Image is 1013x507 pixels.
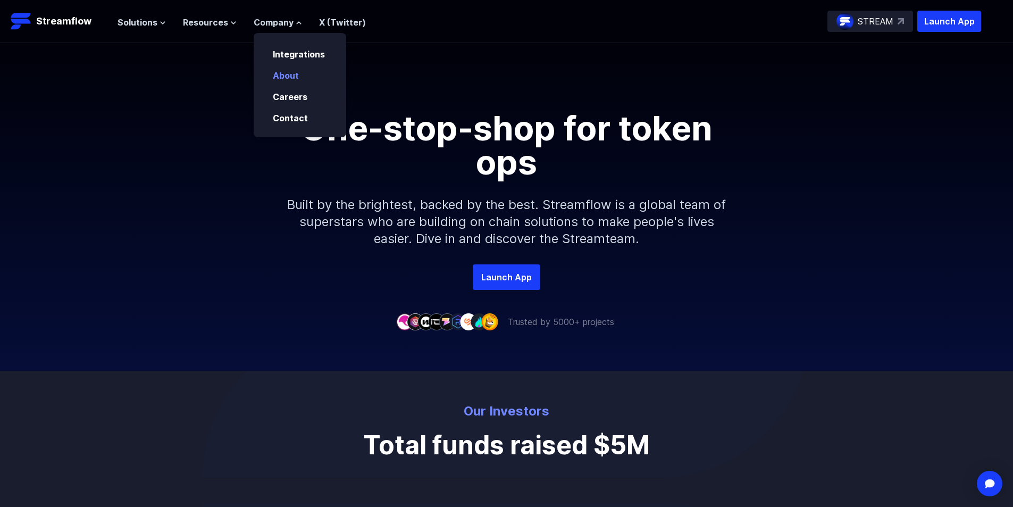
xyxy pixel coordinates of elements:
img: company-3 [417,313,434,330]
img: company-9 [481,313,498,330]
img: company-7 [460,313,477,330]
p: Streamflow [36,14,91,29]
a: Careers [273,92,307,102]
p: Trusted by 5000+ projects [508,315,614,328]
img: company-1 [396,313,413,330]
a: X (Twitter) [319,17,366,28]
a: Contact [273,113,308,123]
img: Streamflow Logo [11,11,32,32]
p: STREAM [858,15,893,28]
h1: One-stop-shop for token ops [267,111,746,179]
img: company-4 [428,313,445,330]
img: company-2 [407,313,424,330]
button: Launch App [917,11,981,32]
img: company-6 [449,313,466,330]
img: streamflow-logo-circle.png [836,13,853,30]
a: Streamflow [11,11,107,32]
a: About [273,70,299,81]
button: Resources [183,16,237,29]
div: Open Intercom Messenger [977,471,1002,496]
a: STREAM [827,11,913,32]
span: Solutions [118,16,157,29]
img: company-5 [439,313,456,330]
button: Solutions [118,16,166,29]
img: top-right-arrow.svg [898,18,904,24]
span: Resources [183,16,228,29]
button: Company [254,16,302,29]
p: Built by the brightest, backed by the best. Streamflow is a global team of superstars who are bui... [278,179,735,264]
a: Integrations [273,49,325,60]
a: Launch App [473,264,540,290]
img: company-8 [471,313,488,330]
span: Company [254,16,294,29]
